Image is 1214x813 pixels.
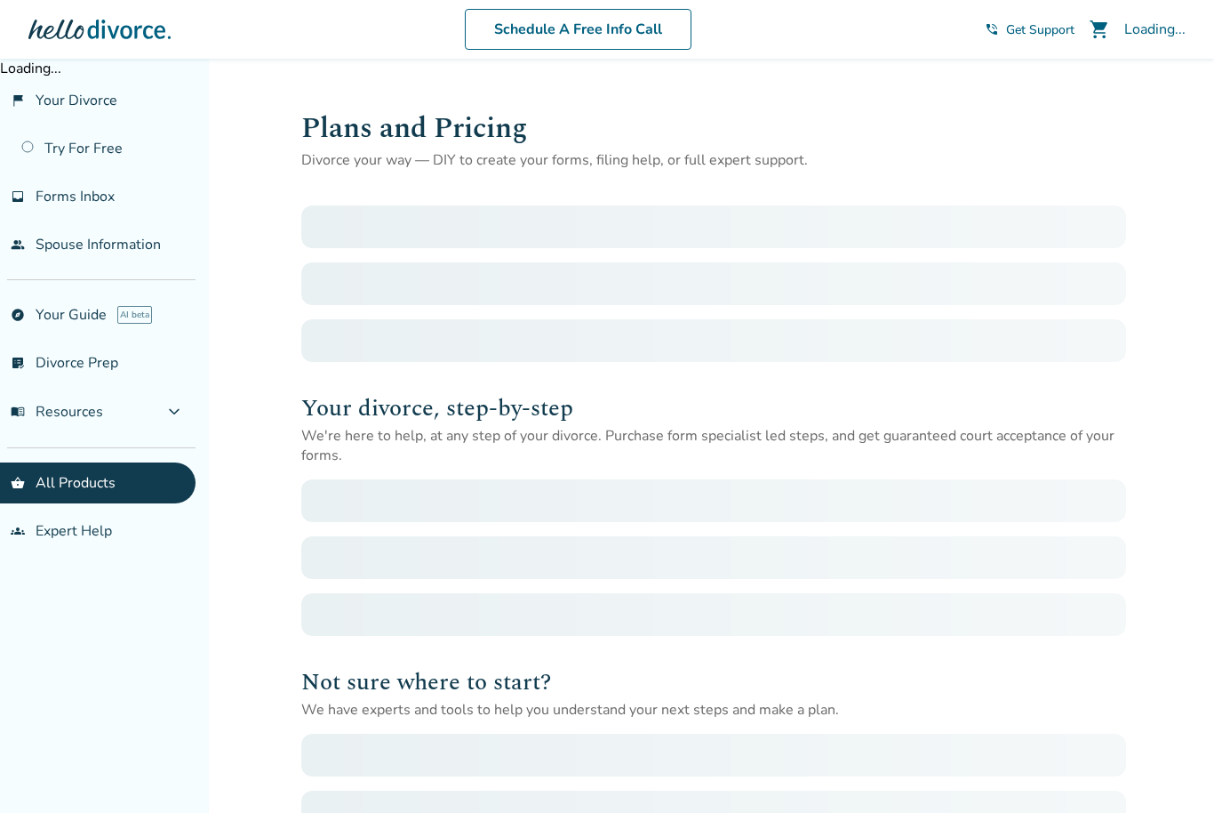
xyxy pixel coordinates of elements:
[11,93,25,108] span: flag_2
[301,107,1126,150] h1: Plans and Pricing
[11,189,25,204] span: inbox
[465,9,691,50] a: Schedule A Free Info Call
[164,401,185,423] span: expand_more
[301,150,1126,170] p: Divorce your way — DIY to create your forms, filing help, or full expert support.
[985,22,999,36] span: phone_in_talk
[301,426,1126,465] p: We're here to help, at any step of your divorce. Purchase form specialist led steps, and get guar...
[11,524,25,538] span: groups
[1124,20,1186,39] div: Loading...
[301,700,1126,720] p: We have experts and tools to help you understand your next steps and make a plan.
[985,21,1074,38] a: phone_in_talkGet Support
[11,237,25,252] span: people
[11,308,25,322] span: explore
[11,405,25,419] span: menu_book
[11,476,25,490] span: shopping_basket
[301,664,1126,700] h2: Not sure where to start?
[36,187,115,206] span: Forms Inbox
[117,306,152,324] span: AI beta
[1006,21,1074,38] span: Get Support
[301,390,1126,426] h2: Your divorce, step-by-step
[11,402,103,422] span: Resources
[1089,19,1110,40] span: shopping_cart
[11,356,25,370] span: list_alt_check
